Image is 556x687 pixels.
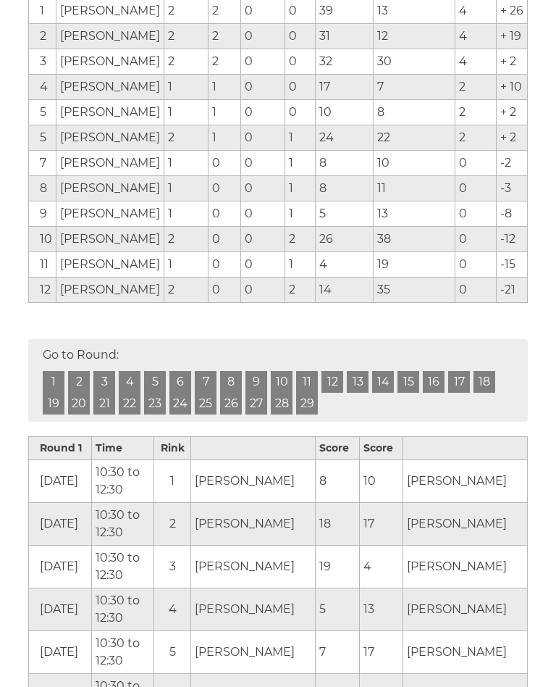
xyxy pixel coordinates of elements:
a: 13 [347,371,368,393]
td: 2 [285,227,315,252]
td: 0 [241,125,285,151]
td: 17 [359,631,403,674]
a: 16 [423,371,445,393]
td: 8 [315,176,373,201]
td: 0 [241,176,285,201]
a: 23 [144,393,166,415]
td: [PERSON_NAME] [56,278,164,303]
td: 4 [154,588,191,631]
td: 0 [241,24,285,49]
td: 1 [208,75,241,100]
td: 0 [208,176,241,201]
td: 1 [285,252,315,278]
td: 2 [455,75,496,100]
td: [DATE] [29,631,92,674]
td: 35 [373,278,455,303]
td: [PERSON_NAME] [56,100,164,125]
th: Score [359,437,403,460]
a: 18 [473,371,495,393]
td: 8 [315,151,373,176]
a: 19 [43,393,64,415]
td: 7 [316,631,359,674]
td: [PERSON_NAME] [56,75,164,100]
a: 28 [271,393,292,415]
td: 13 [359,588,403,631]
td: 1 [164,252,208,278]
td: 0 [208,151,241,176]
td: 0 [455,151,496,176]
a: 15 [397,371,419,393]
td: 4 [359,546,403,588]
td: [DATE] [29,588,92,631]
td: 10 [315,100,373,125]
a: 26 [220,393,242,415]
td: -3 [496,176,527,201]
a: 8 [220,371,242,393]
th: Round 1 [29,437,92,460]
td: 30 [373,49,455,75]
td: 0 [241,151,285,176]
th: Time [91,437,154,460]
td: [PERSON_NAME] [56,24,164,49]
td: 2 [455,100,496,125]
a: 14 [372,371,394,393]
td: 17 [359,503,403,546]
td: 0 [208,278,241,303]
td: + 2 [496,125,527,151]
td: [PERSON_NAME] [56,227,164,252]
td: 1 [164,100,208,125]
td: 19 [316,546,359,588]
td: 0 [455,176,496,201]
td: 4 [455,49,496,75]
td: 17 [315,75,373,100]
td: 5 [29,125,56,151]
td: 10:30 to 12:30 [91,546,154,588]
a: 5 [144,371,166,393]
td: 2 [208,49,241,75]
td: 1 [164,176,208,201]
td: [DATE] [29,546,92,588]
td: + 10 [496,75,527,100]
td: + 19 [496,24,527,49]
td: 8 [373,100,455,125]
a: 11 [296,371,318,393]
td: 5 [316,588,359,631]
td: [PERSON_NAME] [191,460,316,503]
td: 3 [29,49,56,75]
td: 10:30 to 12:30 [91,588,154,631]
td: 1 [164,201,208,227]
td: 2 [154,503,191,546]
td: 4 [29,75,56,100]
td: 0 [241,49,285,75]
td: 31 [315,24,373,49]
td: 0 [208,252,241,278]
td: 0 [241,201,285,227]
td: 5 [154,631,191,674]
td: 0 [455,278,496,303]
td: -8 [496,201,527,227]
td: [PERSON_NAME] [403,460,527,503]
td: 13 [373,201,455,227]
td: 0 [208,201,241,227]
td: 12 [373,24,455,49]
td: [PERSON_NAME] [56,151,164,176]
td: 24 [315,125,373,151]
td: 1 [154,460,191,503]
td: [PERSON_NAME] [56,125,164,151]
td: 2 [164,49,208,75]
td: 1 [285,151,315,176]
td: 0 [285,24,315,49]
td: 4 [455,24,496,49]
td: 18 [316,503,359,546]
td: 7 [373,75,455,100]
td: -15 [496,252,527,278]
td: [PERSON_NAME] [403,546,527,588]
td: [PERSON_NAME] [191,588,316,631]
a: 9 [245,371,267,393]
td: [PERSON_NAME] [403,588,527,631]
td: 14 [315,278,373,303]
a: 10 [271,371,292,393]
td: 8 [316,460,359,503]
td: 2 [164,24,208,49]
td: 19 [373,252,455,278]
